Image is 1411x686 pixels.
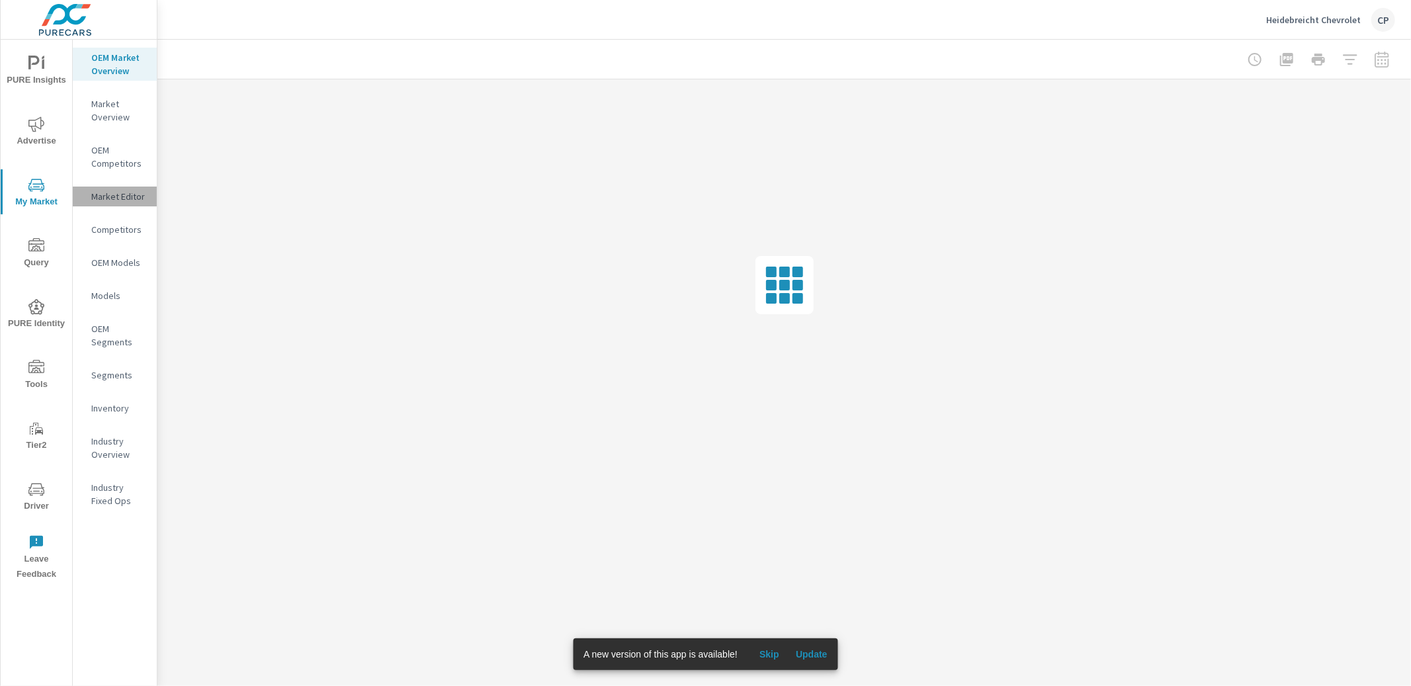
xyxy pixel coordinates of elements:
[91,289,146,302] p: Models
[1266,14,1361,26] p: Heidebreicht Chevrolet
[5,116,68,149] span: Advertise
[91,402,146,415] p: Inventory
[91,223,146,236] p: Competitors
[73,365,157,385] div: Segments
[73,398,157,418] div: Inventory
[5,482,68,514] span: Driver
[5,360,68,392] span: Tools
[91,481,146,507] p: Industry Fixed Ops
[5,238,68,271] span: Query
[5,177,68,210] span: My Market
[73,253,157,273] div: OEM Models
[91,256,146,269] p: OEM Models
[73,187,157,206] div: Market Editor
[5,421,68,453] span: Tier2
[1371,8,1395,32] div: CP
[73,431,157,464] div: Industry Overview
[791,644,833,665] button: Update
[5,299,68,331] span: PURE Identity
[91,435,146,461] p: Industry Overview
[5,56,68,88] span: PURE Insights
[91,322,146,349] p: OEM Segments
[73,140,157,173] div: OEM Competitors
[91,97,146,124] p: Market Overview
[753,648,785,660] span: Skip
[91,190,146,203] p: Market Editor
[91,368,146,382] p: Segments
[73,319,157,352] div: OEM Segments
[73,94,157,127] div: Market Overview
[73,286,157,306] div: Models
[73,48,157,81] div: OEM Market Overview
[73,220,157,239] div: Competitors
[73,478,157,511] div: Industry Fixed Ops
[748,644,791,665] button: Skip
[91,144,146,170] p: OEM Competitors
[1,40,72,587] div: nav menu
[796,648,828,660] span: Update
[583,649,738,660] span: A new version of this app is available!
[5,535,68,582] span: Leave Feedback
[91,51,146,77] p: OEM Market Overview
